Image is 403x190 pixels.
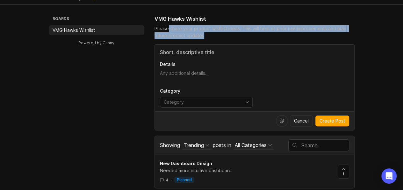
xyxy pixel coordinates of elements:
[381,168,397,184] div: Open Intercom Messenger
[53,27,95,33] p: VMG Hawks Wishlist
[49,25,144,35] a: VMG Hawks Wishlist
[160,160,338,183] a: New Dashboard DesignNeeded more intuitive dashboard4·planned
[155,15,206,23] h1: VMG Hawks Wishlist
[160,48,349,56] input: Title
[242,100,252,105] svg: toggle icon
[315,116,349,126] button: Create Post
[213,142,231,148] span: posts in
[182,141,211,150] button: Showing
[160,97,253,108] div: toggle menu
[155,25,355,39] div: Please share your product wishlist ideas. This will help us prioritize improvements and plan futu...
[171,177,172,183] div: ·
[160,161,212,166] span: New Dashboard Design
[160,70,349,83] textarea: Details
[342,171,344,177] span: 1
[234,141,273,150] button: posts in
[290,116,313,126] button: Cancel
[164,99,241,106] input: Category
[160,167,333,174] div: Needed more intuitive dashboard
[160,61,349,67] p: Details
[166,177,168,183] span: 4
[77,39,115,46] a: Powered by Canny
[160,88,253,94] p: Category
[177,177,192,182] p: planned
[160,142,180,148] span: Showing
[294,118,309,124] span: Cancel
[235,142,267,149] div: All Categories
[301,142,349,149] input: Search…
[184,142,204,149] div: Trending
[320,118,345,124] span: Create Post
[51,15,144,24] h3: Boards
[338,165,349,179] button: 1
